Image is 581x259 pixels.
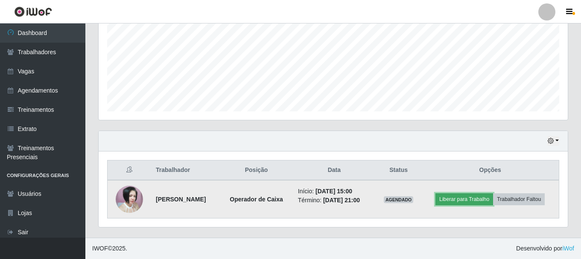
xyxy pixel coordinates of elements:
span: © 2025 . [92,244,127,253]
img: 1747442634069.jpeg [116,186,143,213]
th: Trabalhador [151,160,220,180]
a: iWof [562,245,574,252]
strong: [PERSON_NAME] [156,196,206,203]
span: AGENDADO [384,196,414,203]
th: Data [293,160,376,180]
th: Posição [220,160,292,180]
button: Liberar para Trabalho [435,193,493,205]
button: Trabalhador Faltou [493,193,545,205]
li: Início: [298,187,371,196]
span: Desenvolvido por [516,244,574,253]
th: Opções [421,160,559,180]
th: Status [376,160,421,180]
span: IWOF [92,245,108,252]
li: Término: [298,196,371,205]
time: [DATE] 15:00 [315,188,352,195]
time: [DATE] 21:00 [323,197,360,204]
img: CoreUI Logo [14,6,52,17]
strong: Operador de Caixa [230,196,283,203]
